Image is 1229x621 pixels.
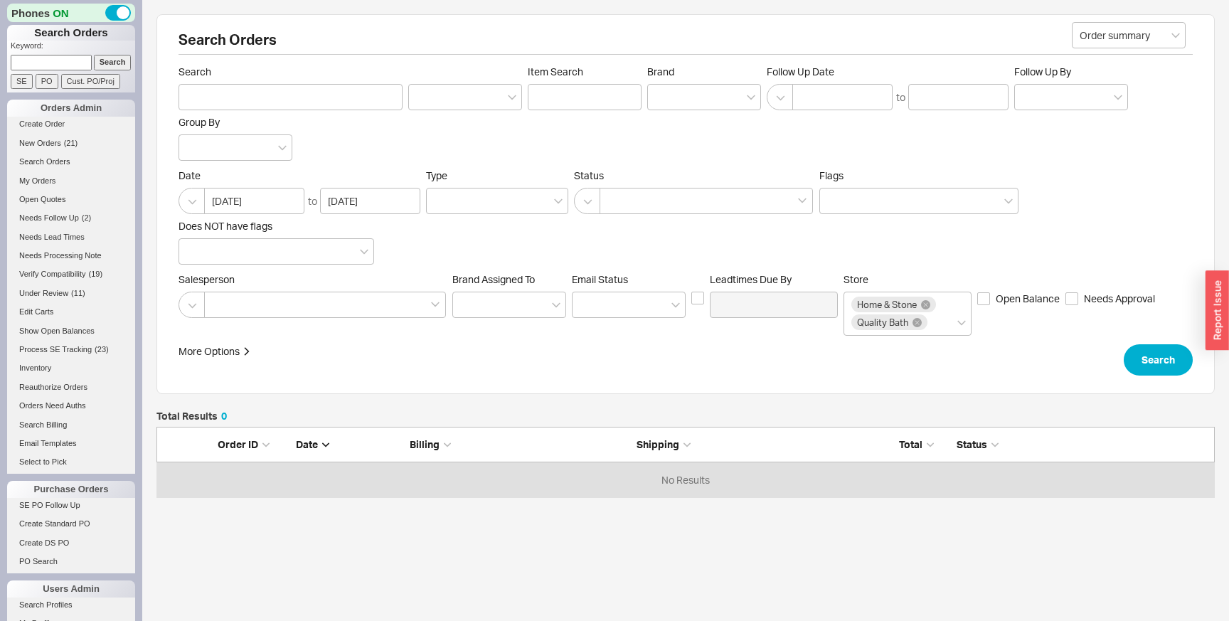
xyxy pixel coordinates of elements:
[1124,344,1193,376] button: Search
[7,380,135,395] a: Reauthorize Orders
[977,292,990,305] input: Open Balance
[7,324,135,339] a: Show Open Balances
[7,248,135,263] a: Needs Processing Note
[179,33,1193,55] h2: Search Orders
[19,251,102,260] span: Needs Processing Note
[7,304,135,319] a: Edit Carts
[179,65,403,78] span: Search
[899,438,922,450] span: Total
[930,314,940,331] input: Store
[156,411,227,421] h5: Total Results
[671,302,680,308] svg: open menu
[1084,292,1155,306] span: Needs Approval
[7,342,135,357] a: Process SE Tracking(23)
[7,580,135,598] div: Users Admin
[7,192,135,207] a: Open Quotes
[156,462,1215,498] div: grid
[278,145,287,151] svg: open menu
[655,89,665,105] input: Brand
[528,84,642,110] input: Item Search
[218,438,258,450] span: Order ID
[957,438,987,450] span: Status
[64,139,78,147] span: ( 21 )
[857,299,917,309] span: Home & Stone
[819,169,844,181] span: Flags
[827,193,837,209] input: Flags
[71,289,85,297] span: ( 11 )
[710,273,838,286] span: Leadtimes Due By
[637,438,679,450] span: Shipping
[82,213,91,222] span: ( 2 )
[7,211,135,225] a: Needs Follow Up(2)
[434,193,444,209] input: Type
[179,169,420,182] span: Date
[156,462,1215,498] div: No Results
[7,230,135,245] a: Needs Lead Times
[7,286,135,301] a: Under Review(11)
[7,498,135,513] a: SE PO Follow Up
[647,65,674,78] span: Brand
[7,4,135,22] div: Phones
[7,436,135,451] a: Email Templates
[19,270,86,278] span: Verify Compatibility
[7,516,135,531] a: Create Standard PO
[95,345,109,354] span: ( 23 )
[1072,22,1186,48] input: Select...
[7,398,135,413] a: Orders Need Auths
[508,95,516,100] svg: open menu
[221,410,227,422] span: 0
[53,6,69,21] span: ON
[7,481,135,498] div: Purchase Orders
[296,438,318,450] span: Date
[179,344,251,359] button: More Options
[452,273,535,285] span: Brand Assigned To
[186,243,196,260] input: Does NOT have flags
[179,344,240,359] div: More Options
[7,136,135,151] a: New Orders(21)
[1171,33,1180,38] svg: open menu
[945,437,1207,452] div: Status
[7,174,135,189] a: My Orders
[7,361,135,376] a: Inventory
[767,65,1009,78] span: Follow Up Date
[19,139,61,147] span: New Orders
[218,437,289,452] div: Order ID
[1065,292,1078,305] input: Needs Approval
[863,437,934,452] div: Total
[7,418,135,432] a: Search Billing
[61,74,120,89] input: Cust. PO/Proj
[19,213,79,222] span: Needs Follow Up
[410,438,440,450] span: Billing
[89,270,103,278] span: ( 19 )
[19,345,92,354] span: Process SE Tracking
[296,437,403,452] div: Date
[7,455,135,469] a: Select to Pick
[36,74,58,89] input: PO
[7,117,135,132] a: Create Order
[552,302,560,308] svg: open menu
[19,289,68,297] span: Under Review
[1014,65,1071,78] span: Follow Up By
[179,220,272,232] span: Does NOT have flags
[11,74,33,89] input: SE
[7,536,135,551] a: Create DS PO
[1142,351,1175,368] span: Search
[7,25,135,41] h1: Search Orders
[996,292,1060,306] span: Open Balance
[528,65,642,78] span: Item Search
[896,90,905,105] div: to
[179,84,403,110] input: Search
[7,267,135,282] a: Verify Compatibility(19)
[410,437,629,452] div: Billing
[1114,95,1122,100] svg: open menu
[637,437,856,452] div: Shipping
[7,598,135,612] a: Search Profiles
[179,273,447,286] span: Salesperson
[11,41,135,55] p: Keyword:
[94,55,132,70] input: Search
[179,116,220,128] span: Group By
[7,554,135,569] a: PO Search
[7,154,135,169] a: Search Orders
[572,273,628,285] span: Em ​ ail Status
[308,194,317,208] div: to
